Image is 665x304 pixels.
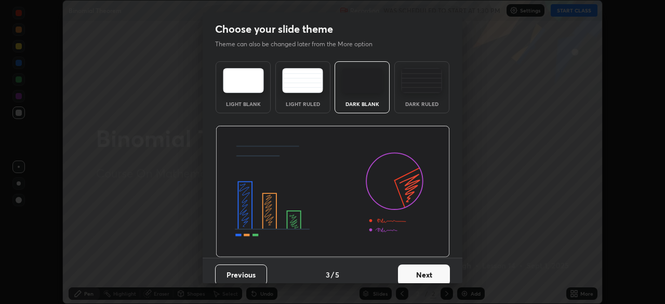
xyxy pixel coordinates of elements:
img: darkRuledTheme.de295e13.svg [401,68,442,93]
button: Previous [215,265,267,285]
button: Next [398,265,450,285]
img: lightTheme.e5ed3b09.svg [223,68,264,93]
img: darkTheme.f0cc69e5.svg [342,68,383,93]
p: Theme can also be changed later from the More option [215,39,383,49]
div: Dark Blank [341,101,383,107]
h4: 5 [335,269,339,280]
div: Dark Ruled [401,101,443,107]
img: lightRuledTheme.5fabf969.svg [282,68,323,93]
div: Light Blank [222,101,264,107]
h2: Choose your slide theme [215,22,333,36]
h4: 3 [326,269,330,280]
h4: / [331,269,334,280]
div: Light Ruled [282,101,324,107]
img: darkThemeBanner.d06ce4a2.svg [216,126,450,258]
